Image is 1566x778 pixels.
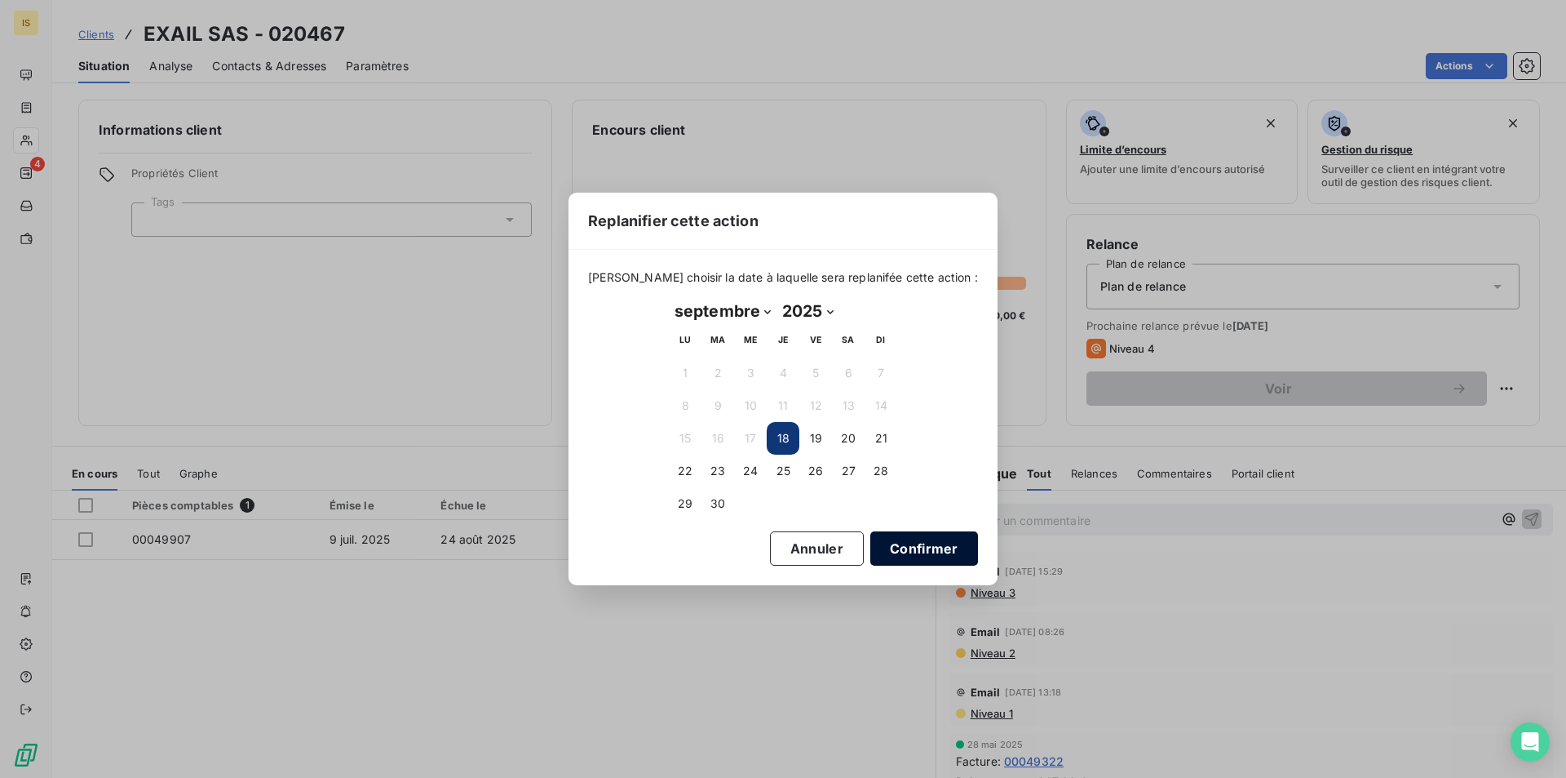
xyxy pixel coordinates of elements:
span: [PERSON_NAME] choisir la date à laquelle sera replanifée cette action : [588,269,978,286]
button: 3 [734,357,767,389]
span: Replanifier cette action [588,210,759,232]
button: 21 [865,422,897,455]
th: jeudi [767,324,799,357]
button: 13 [832,389,865,422]
button: 30 [701,487,734,520]
button: 10 [734,389,767,422]
button: 22 [669,455,701,487]
button: 29 [669,487,701,520]
button: 20 [832,422,865,455]
button: 12 [799,389,832,422]
button: 6 [832,357,865,389]
th: vendredi [799,324,832,357]
button: 14 [865,389,897,422]
button: 28 [865,455,897,487]
button: 27 [832,455,865,487]
button: 26 [799,455,832,487]
button: 23 [701,455,734,487]
th: dimanche [865,324,897,357]
th: mercredi [734,324,767,357]
button: 2 [701,357,734,389]
button: 17 [734,422,767,455]
th: samedi [832,324,865,357]
div: Open Intercom Messenger [1511,722,1550,762]
button: 9 [701,389,734,422]
button: Confirmer [870,531,978,566]
button: 11 [767,389,799,422]
button: 25 [767,455,799,487]
button: 18 [767,422,799,455]
button: 5 [799,357,832,389]
button: 16 [701,422,734,455]
button: 4 [767,357,799,389]
button: 19 [799,422,832,455]
button: 24 [734,455,767,487]
th: lundi [669,324,701,357]
button: Annuler [770,531,864,566]
th: mardi [701,324,734,357]
button: 8 [669,389,701,422]
button: 7 [865,357,897,389]
button: 15 [669,422,701,455]
button: 1 [669,357,701,389]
